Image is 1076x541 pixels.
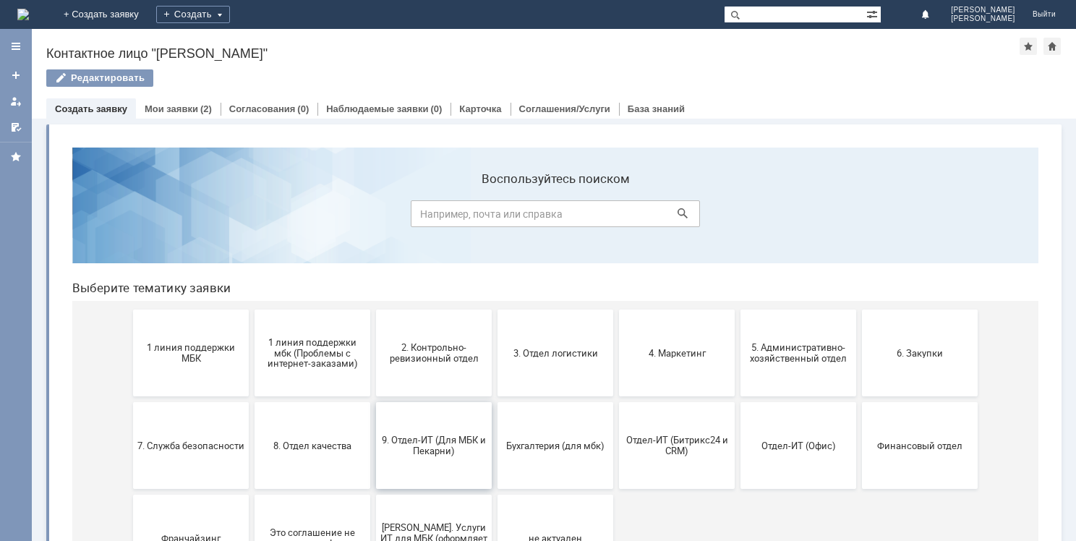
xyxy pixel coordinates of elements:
[441,211,548,222] span: 3. Отдел логистики
[198,391,305,413] span: Это соглашение не активно!
[441,304,548,315] span: Бухгалтерия (для мбк)
[315,266,431,353] button: 9. Отдел-ИТ (Для МБК и Пекарни)
[46,46,1020,61] div: Контактное лицо "[PERSON_NAME]"
[156,6,230,23] div: Создать
[558,174,674,260] button: 4. Маркетинг
[801,266,917,353] button: Финансовый отдел
[17,9,29,20] a: Перейти на домашнюю страницу
[326,103,428,114] a: Наблюдаемые заявки
[866,7,881,20] span: Расширенный поиск
[4,64,27,87] a: Создать заявку
[430,103,442,114] div: (0)
[72,359,188,446] button: Франчайзинг
[558,266,674,353] button: Отдел-ИТ (Битрикс24 и CRM)
[459,103,501,114] a: Карточка
[77,304,184,315] span: 7. Служба безопасности
[320,299,427,320] span: 9. Отдел-ИТ (Для МБК и Пекарни)
[145,103,198,114] a: Мои заявки
[680,174,795,260] button: 5. Административно-хозяйственный отдел
[200,103,212,114] div: (2)
[77,396,184,407] span: Франчайзинг
[194,359,309,446] button: Это соглашение не активно!
[194,266,309,353] button: 8. Отдел качества
[437,174,552,260] button: 3. Отдел логистики
[297,103,309,114] div: (0)
[1043,38,1061,55] div: Сделать домашней страницей
[320,206,427,228] span: 2. Контрольно-ревизионный отдел
[4,116,27,139] a: Мои согласования
[684,206,791,228] span: 5. Административно-хозяйственный отдел
[437,266,552,353] button: Бухгалтерия (для мбк)
[951,14,1015,23] span: [PERSON_NAME]
[17,9,29,20] img: logo
[350,35,639,50] label: Воспользуйтесь поиском
[4,90,27,113] a: Мои заявки
[437,359,552,446] button: не актуален
[628,103,685,114] a: База знаний
[194,174,309,260] button: 1 линия поддержки мбк (Проблемы с интернет-заказами)
[519,103,610,114] a: Соглашения/Услуги
[806,211,913,222] span: 6. Закупки
[350,64,639,91] input: Например, почта или справка
[72,174,188,260] button: 1 линия поддержки МБК
[198,304,305,315] span: 8. Отдел качества
[1020,38,1037,55] div: Добавить в избранное
[12,145,978,159] header: Выберите тематику заявки
[55,103,127,114] a: Создать заявку
[563,299,670,320] span: Отдел-ИТ (Битрикс24 и CRM)
[684,304,791,315] span: Отдел-ИТ (Офис)
[315,174,431,260] button: 2. Контрольно-ревизионный отдел
[315,359,431,446] button: [PERSON_NAME]. Услуги ИТ для МБК (оформляет L1)
[563,211,670,222] span: 4. Маркетинг
[441,396,548,407] span: не актуален
[806,304,913,315] span: Финансовый отдел
[951,6,1015,14] span: [PERSON_NAME]
[320,385,427,418] span: [PERSON_NAME]. Услуги ИТ для МБК (оформляет L1)
[680,266,795,353] button: Отдел-ИТ (Офис)
[198,200,305,233] span: 1 линия поддержки мбк (Проблемы с интернет-заказами)
[77,206,184,228] span: 1 линия поддержки МБК
[229,103,296,114] a: Согласования
[72,266,188,353] button: 7. Служба безопасности
[801,174,917,260] button: 6. Закупки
